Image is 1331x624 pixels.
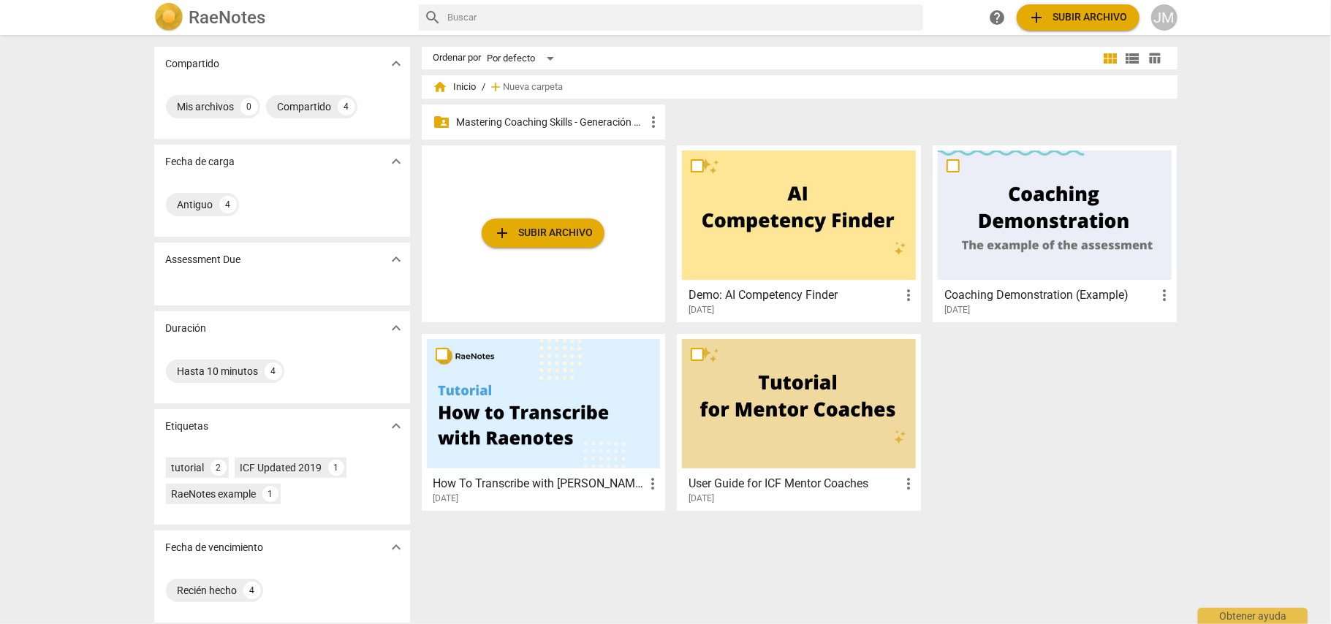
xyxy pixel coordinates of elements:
[387,417,405,435] span: expand_more
[433,53,482,64] div: Ordenar por
[385,53,407,75] button: Mostrar más
[166,56,220,72] p: Compartido
[387,153,405,170] span: expand_more
[387,319,405,337] span: expand_more
[166,321,207,336] p: Duración
[433,80,448,94] span: home
[689,492,714,505] span: [DATE]
[166,419,209,434] p: Etiquetas
[448,6,917,29] input: Buscar
[488,47,559,70] div: Por defecto
[1148,51,1161,65] span: table_chart
[689,475,900,492] h3: User Guide for ICF Mentor Coaches
[1028,9,1046,26] span: add
[985,4,1011,31] a: Obtener ayuda
[385,248,407,270] button: Mostrar más
[178,364,259,378] div: Hasta 10 minutos
[645,113,662,131] span: more_vert
[387,55,405,72] span: expand_more
[1144,47,1166,69] button: Tabla
[166,540,264,555] p: Fecha de vencimiento
[172,487,257,501] div: RaeNotes example
[425,9,442,26] span: search
[1017,4,1139,31] button: Subir
[1151,4,1178,31] button: JM
[938,151,1172,316] a: Coaching Demonstration (Example)[DATE]
[178,197,213,212] div: Antiguo
[278,99,332,114] div: Compartido
[682,339,916,504] a: User Guide for ICF Mentor Coaches[DATE]
[457,115,645,130] p: Mastering Coaching Skills - Generación 32
[154,3,407,32] a: LogoRaeNotes
[328,460,344,476] div: 1
[433,475,645,492] h3: How To Transcribe with RaeNotes
[385,151,407,172] button: Mostrar más
[1124,50,1142,67] span: view_list
[689,286,900,304] h3: Demo: AI Competency Finder
[385,415,407,437] button: Mostrar más
[1102,50,1120,67] span: view_module
[682,151,916,316] a: Demo: AI Competency Finder[DATE]
[265,362,282,380] div: 4
[944,286,1156,304] h3: Coaching Demonstration (Example)
[989,9,1006,26] span: help
[387,251,405,268] span: expand_more
[1100,47,1122,69] button: Cuadrícula
[504,82,564,93] span: Nueva carpeta
[166,252,241,267] p: Assessment Due
[644,475,661,492] span: more_vert
[385,317,407,339] button: Mostrar más
[433,113,451,131] span: folder_shared
[1122,47,1144,69] button: Lista
[178,583,238,598] div: Recién hecho
[1198,608,1308,624] div: Obtener ayuda
[178,99,235,114] div: Mis archivos
[1028,9,1128,26] span: Subir archivo
[262,486,278,502] div: 1
[240,98,258,115] div: 0
[385,536,407,558] button: Mostrar más
[433,80,477,94] span: Inicio
[482,82,486,93] span: /
[427,339,661,504] a: How To Transcribe with [PERSON_NAME][DATE]
[689,304,714,316] span: [DATE]
[493,224,593,242] span: Subir archivo
[944,304,970,316] span: [DATE]
[189,7,266,28] h2: RaeNotes
[900,286,917,304] span: more_vert
[219,196,237,213] div: 4
[243,582,261,599] div: 4
[1156,286,1173,304] span: more_vert
[493,224,511,242] span: add
[387,539,405,556] span: expand_more
[900,475,917,492] span: more_vert
[211,460,227,476] div: 2
[166,154,235,170] p: Fecha de carga
[154,3,183,32] img: Logo
[172,460,205,475] div: tutorial
[489,80,504,94] span: add
[240,460,322,475] div: ICF Updated 2019
[338,98,355,115] div: 4
[433,492,459,505] span: [DATE]
[482,218,604,248] button: Subir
